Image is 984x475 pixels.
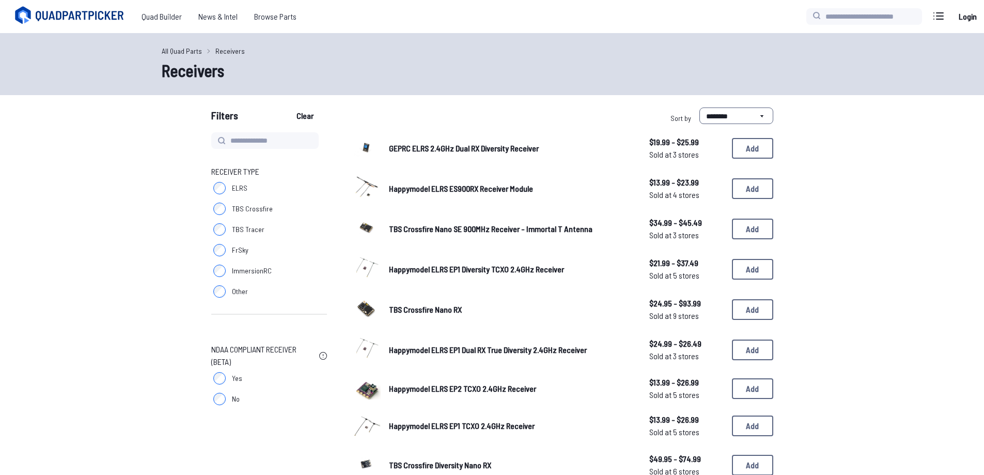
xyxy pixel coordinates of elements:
[352,294,381,326] a: image
[649,350,724,362] span: Sold at 3 stores
[649,426,724,438] span: Sold at 5 stores
[232,373,242,384] span: Yes
[649,257,724,269] span: $21.99 - $37.49
[699,108,773,124] select: Sort by
[649,413,724,426] span: $13.99 - $26.99
[232,245,248,255] span: FrSky
[389,384,536,393] span: Happymodel ELRS EP2 TCXO 2.4GHz Receiver
[670,114,691,122] span: Sort by
[352,378,381,400] img: image
[352,132,381,164] a: image
[389,303,633,316] a: TBS Crossfire Nano RX
[215,45,245,56] a: Receivers
[213,244,226,256] input: FrSky
[352,213,381,242] img: image
[732,340,773,360] button: Add
[649,189,724,201] span: Sold at 4 stores
[232,204,273,214] span: TBS Crossfire
[649,310,724,322] span: Sold at 9 stores
[649,338,724,350] span: $24.99 - $26.49
[288,108,322,124] button: Clear
[352,132,381,161] img: image
[389,460,491,470] span: TBS Crossfire Diversity Nano RX
[649,136,724,148] span: $19.99 - $25.99
[232,286,248,297] span: Other
[649,389,724,401] span: Sold at 5 stores
[389,224,592,234] span: TBS Crossfire Nano SE 900MHz Receiver - Immortal T Antenna
[232,266,272,276] span: ImmersionRC
[162,58,823,83] h1: Receivers
[732,259,773,280] button: Add
[352,173,381,202] img: image
[352,411,381,441] a: image
[732,299,773,320] button: Add
[352,414,381,437] img: image
[649,176,724,189] span: $13.99 - $23.99
[213,265,226,277] input: ImmersionRC
[213,182,226,194] input: ELRS
[389,223,633,235] a: TBS Crossfire Nano SE 900MHz Receiver - Immortal T Antenna
[352,213,381,245] a: image
[389,459,633,471] a: TBS Crossfire Diversity Nano RX
[389,345,587,355] span: Happymodel ELRS EP1 Dual RX True Diversity 2.4GHz Receiver
[232,394,240,404] span: No
[352,334,381,366] a: image
[389,182,633,195] a: Happymodel ELRS ES900RX Receiver Module
[389,143,539,153] span: GEPRC ELRS 2.4GHz Dual RX Diversity Receiver
[389,183,533,193] span: Happymodel ELRS ES900RX Receiver Module
[732,416,773,436] button: Add
[213,393,226,405] input: No
[389,263,633,275] a: Happymodel ELRS EP1 Diversity TCXO 2.4GHz Receiver
[649,376,724,389] span: $13.99 - $26.99
[649,269,724,282] span: Sold at 5 stores
[649,297,724,310] span: $24.95 - $93.99
[213,203,226,215] input: TBS Crossfire
[732,178,773,199] button: Add
[352,334,381,363] img: image
[352,294,381,323] img: image
[732,138,773,159] button: Add
[133,6,190,27] a: Quad Builder
[352,253,381,282] img: image
[232,224,264,235] span: TBS Tracer
[211,343,315,368] span: NDAA Compliant Receiver (Beta)
[649,229,724,241] span: Sold at 3 stores
[246,6,305,27] a: Browse Parts
[649,453,724,465] span: $49.95 - $74.99
[389,420,633,432] a: Happymodel ELRS EP1 TCXO 2.4GHz Receiver
[389,142,633,155] a: GEPRC ELRS 2.4GHz Dual RX Diversity Receiver
[389,344,633,356] a: Happymodel ELRS EP1 Dual RX True Diversity 2.4GHz Receiver
[732,219,773,239] button: Add
[649,217,724,229] span: $34.99 - $45.49
[213,285,226,298] input: Other
[352,253,381,285] a: image
[389,382,633,395] a: Happymodel ELRS EP2 TCXO 2.4GHz Receiver
[190,6,246,27] a: News & Intel
[211,108,238,128] span: Filters
[162,45,202,56] a: All Quad Parts
[732,378,773,399] button: Add
[649,148,724,161] span: Sold at 3 stores
[389,421,535,431] span: Happymodel ELRS EP1 TCXO 2.4GHz Receiver
[213,372,226,385] input: Yes
[389,264,564,274] span: Happymodel ELRS EP1 Diversity TCXO 2.4GHz Receiver
[955,6,980,27] a: Login
[352,374,381,403] a: image
[389,304,462,314] span: TBS Crossfire Nano RX
[352,173,381,205] a: image
[232,183,247,193] span: ELRS
[211,165,259,178] span: Receiver Type
[213,223,226,236] input: TBS Tracer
